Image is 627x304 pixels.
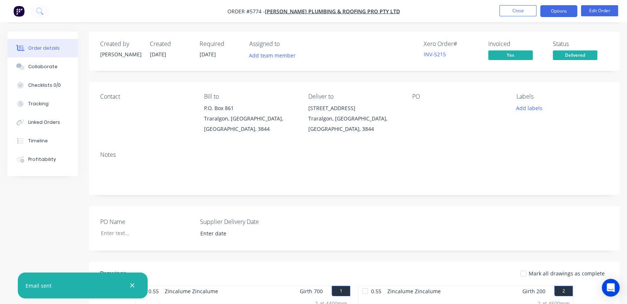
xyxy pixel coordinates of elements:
div: Assigned to [249,40,324,47]
div: Drawings [100,269,127,278]
button: Order details [7,39,78,57]
label: Supplier Delivery Date [200,217,293,226]
button: Close [499,5,536,16]
div: Created by [100,40,141,47]
a: INV-5215 [424,51,446,58]
div: P.O. Box 861Traralgon, [GEOGRAPHIC_DATA], [GEOGRAPHIC_DATA], 3844 [204,103,296,134]
div: PO [412,93,504,100]
button: Edit Order [581,5,618,16]
span: Mark all drawings as complete [529,270,605,277]
button: Collaborate [7,57,78,76]
div: Traralgon, [GEOGRAPHIC_DATA], [GEOGRAPHIC_DATA], 3844 [204,113,296,134]
img: Factory [13,6,24,17]
div: P.O. Box 861 [204,103,296,113]
div: Checklists 0/0 [28,82,61,89]
div: Traralgon, [GEOGRAPHIC_DATA], [GEOGRAPHIC_DATA], 3844 [308,113,400,134]
input: Enter date [195,228,288,239]
div: Contact [100,93,192,100]
button: 1 [332,286,350,296]
div: Created [150,40,191,47]
div: Xero Order # [424,40,479,47]
button: 2 [554,286,573,296]
span: 0.55 [145,286,162,297]
button: Add team member [245,50,300,60]
button: Add labels [512,103,546,113]
button: Linked Orders [7,113,78,132]
div: Timeline [28,138,48,144]
span: Yes [488,50,533,60]
div: [STREET_ADDRESS] [308,103,400,113]
div: Required [200,40,240,47]
span: Order #5774 - [227,8,265,15]
button: Options [540,5,577,17]
div: Collaborate [28,63,58,70]
div: Open Intercom Messenger [602,279,620,297]
div: [STREET_ADDRESS]Traralgon, [GEOGRAPHIC_DATA], [GEOGRAPHIC_DATA], 3844 [308,103,400,134]
span: Girth 700 [300,286,323,297]
button: Checklists 0/0 [7,76,78,95]
button: Timeline [7,132,78,150]
span: 0.55 [368,286,384,297]
div: Deliver to [308,93,400,100]
div: Tracking [28,100,49,107]
button: Delivered [553,50,597,62]
div: Status [553,40,608,47]
div: [PERSON_NAME] [100,50,141,58]
div: Notes [100,151,608,158]
div: Labels [516,93,608,100]
a: [PERSON_NAME] PLUMBING & ROOFING PRO PTY LTD [265,8,400,15]
label: PO Name [100,217,193,226]
div: Invoiced [488,40,544,47]
span: [DATE] [200,51,216,58]
button: Add team member [249,50,300,60]
span: Delivered [553,50,597,60]
div: Order details [28,45,60,52]
button: Tracking [7,95,78,113]
span: Zincalume Zincalume [384,286,444,297]
button: Profitability [7,150,78,169]
span: [DATE] [150,51,166,58]
div: Bill to [204,93,296,100]
div: Profitability [28,156,56,163]
div: Email sent [26,282,52,290]
span: Girth 200 [522,286,545,297]
span: Zincalume Zincalume [162,286,221,297]
div: Linked Orders [28,119,60,126]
